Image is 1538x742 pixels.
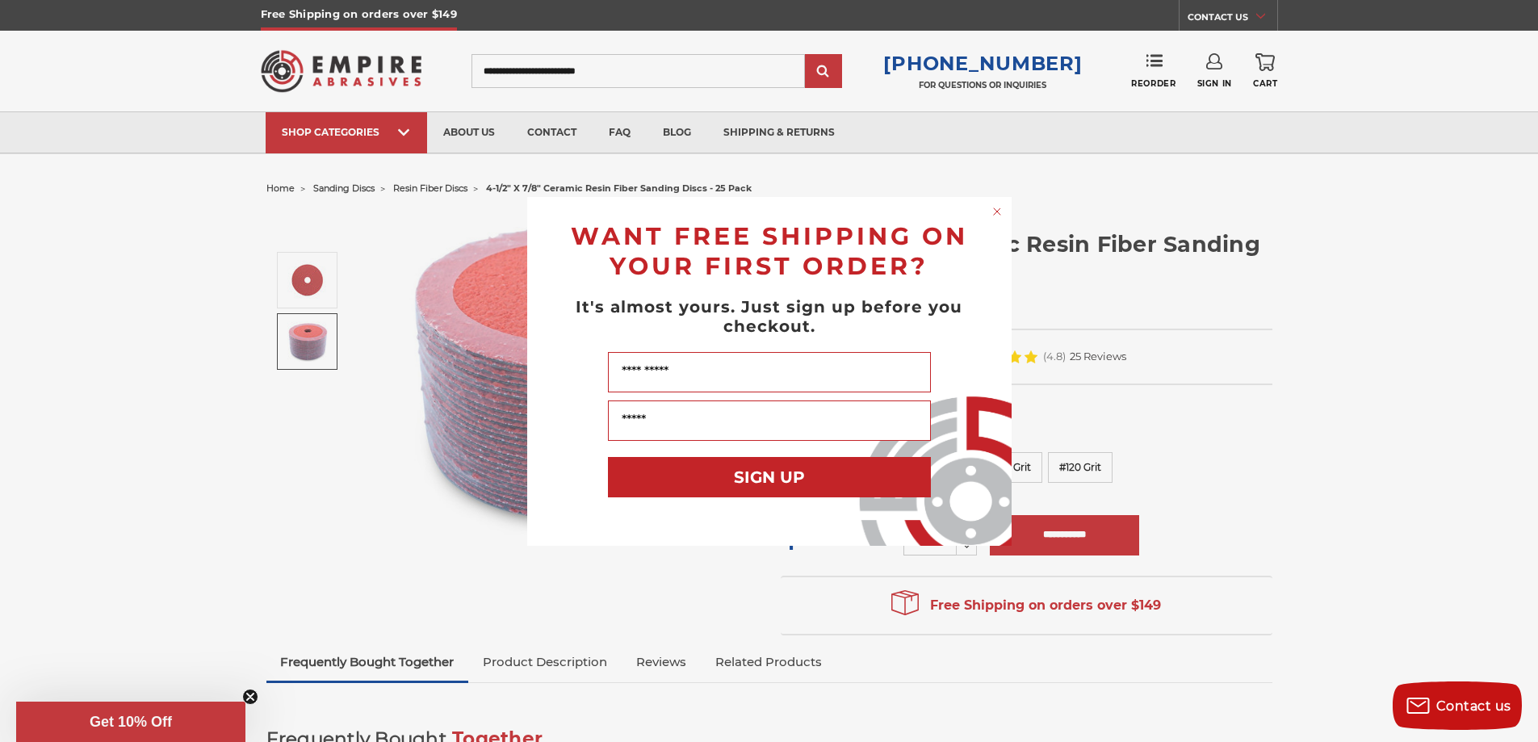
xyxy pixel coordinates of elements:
[1393,681,1522,730] button: Contact us
[608,457,931,497] button: SIGN UP
[1436,698,1511,714] span: Contact us
[576,297,962,336] span: It's almost yours. Just sign up before you checkout.
[989,203,1005,220] button: Close dialog
[571,221,968,281] span: WANT FREE SHIPPING ON YOUR FIRST ORDER?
